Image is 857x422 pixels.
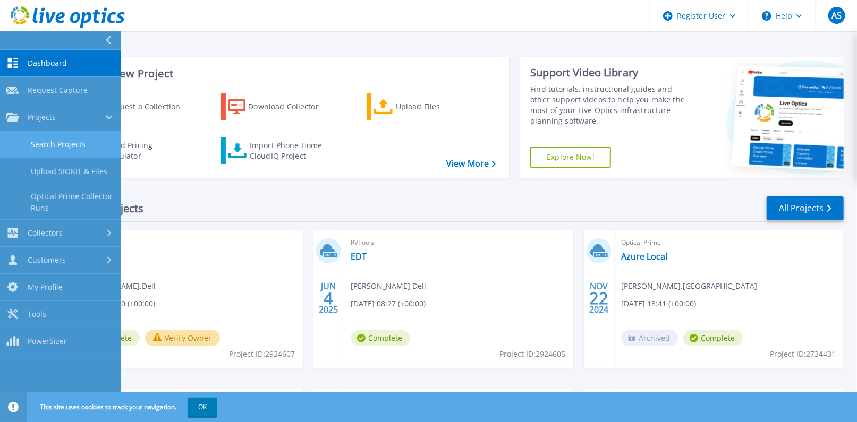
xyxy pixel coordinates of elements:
span: Project ID: 2924605 [499,348,565,360]
span: 22 [589,294,608,303]
span: Project ID: 2734431 [770,348,836,360]
span: Project ID: 2924607 [229,348,295,360]
span: Projects [28,113,56,122]
div: Cloud Pricing Calculator [104,140,189,161]
span: My Profile [28,282,63,292]
a: Request a Collection [75,93,194,120]
a: View More [446,159,496,169]
div: Request a Collection [106,96,191,117]
span: Tools [28,309,46,319]
a: Azure Local [621,251,667,262]
span: Complete [683,330,743,346]
a: EDT [351,251,367,262]
span: PowerSizer [28,337,67,346]
span: [DATE] 08:27 (+00:00) [351,298,426,309]
span: Dashboard [28,58,67,68]
a: All Projects [767,196,844,220]
div: JUN 2025 [318,279,338,317]
h3: Start a New Project [75,68,495,80]
span: Request Capture [28,85,88,95]
span: [DATE] 18:41 (+00:00) [621,298,696,309]
span: [PERSON_NAME] , [GEOGRAPHIC_DATA] [621,280,757,292]
div: Find tutorials, instructional guides and other support videos to help you make the most of your L... [530,84,693,126]
span: Optical Prime [621,237,837,248]
button: Verify Owner [145,330,220,346]
span: Complete [351,330,410,346]
div: NOV 2024 [589,279,609,317]
span: [PERSON_NAME] , Dell [351,280,426,292]
span: 4 [324,294,333,303]
button: OK [188,398,217,417]
span: AS [831,11,842,20]
a: Explore Now! [530,147,611,168]
span: RVTools [351,237,567,248]
span: Archived [621,330,678,346]
div: Upload Files [396,96,481,117]
span: This site uses cookies to track your navigation. [29,398,217,417]
span: RVTools [80,237,296,248]
a: Download Collector [221,93,340,120]
a: Upload Files [367,93,485,120]
span: Customers [28,255,66,265]
span: Collectors [28,228,63,238]
div: Support Video Library [530,66,693,80]
div: Download Collector [248,96,333,117]
a: Cloud Pricing Calculator [75,137,194,164]
div: Import Phone Home CloudIQ Project [250,140,333,161]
